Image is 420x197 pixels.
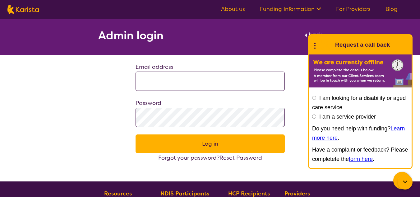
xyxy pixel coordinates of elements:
[312,124,408,143] p: Do you need help with funding? .
[7,5,39,14] img: Karista logo
[136,99,161,107] label: Password
[136,153,285,162] div: Forgot your password?
[303,30,322,44] a: back
[221,5,245,13] a: About us
[260,5,321,13] a: Funding Information
[393,172,411,189] button: Channel Menu
[336,5,371,13] a: For Providers
[309,31,322,38] span: back
[349,156,373,162] a: form here
[385,5,398,13] a: Blog
[219,154,262,162] a: Reset Password
[98,30,164,41] h2: Admin login
[136,134,285,153] button: Log in
[136,63,173,71] label: Email address
[335,40,390,49] h1: Request a call back
[312,145,408,164] p: Have a complaint or feedback? Please completete the .
[319,39,331,51] img: Karista
[319,114,376,120] label: I am a service provider
[309,54,412,87] img: Karista offline chat form to request call back
[312,95,406,110] label: I am looking for a disability or aged care service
